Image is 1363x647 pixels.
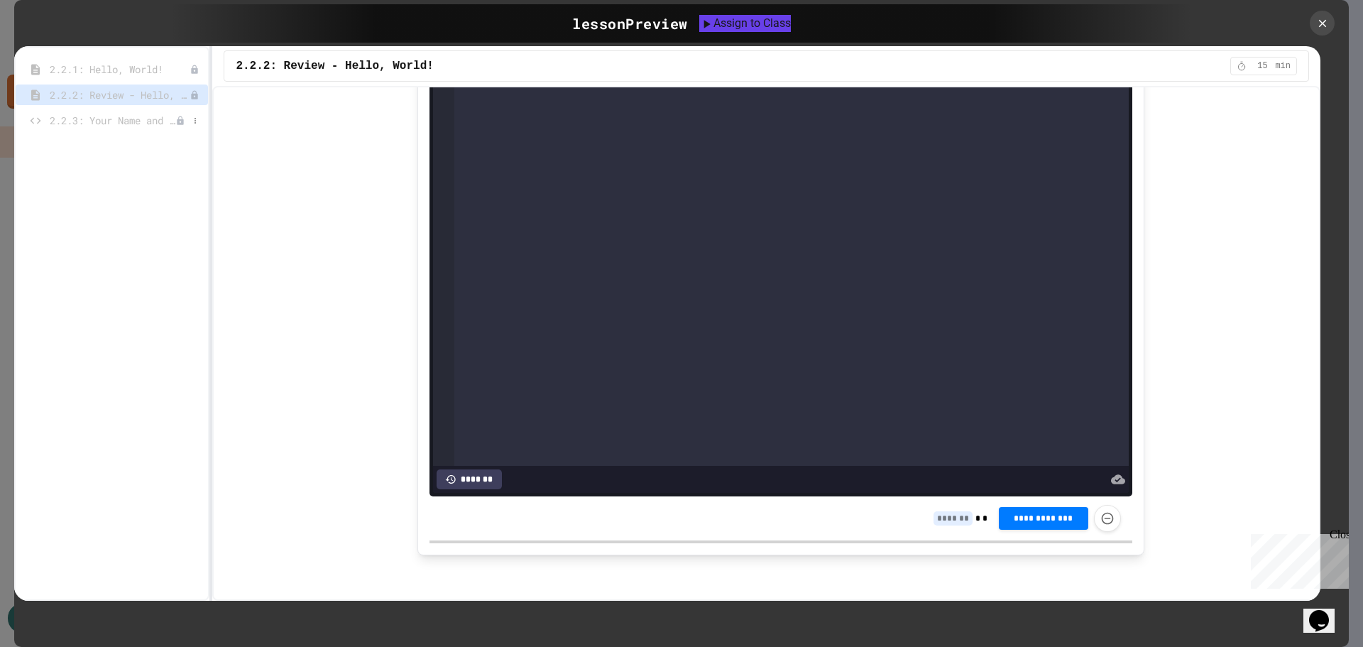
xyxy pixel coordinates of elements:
div: Unpublished [190,65,199,75]
iframe: chat widget [1245,528,1349,589]
div: Unpublished [190,90,199,100]
span: 15 [1251,60,1274,72]
div: Unpublished [175,116,185,126]
span: 2.2.3: Your Name and Favorite Movie [50,113,175,128]
span: min [1275,60,1291,72]
div: lesson Preview [572,13,688,34]
button: Force resubmission of student's answer (Admin only) [1094,505,1121,532]
button: More options [188,114,202,128]
button: Assign to Class [699,15,791,32]
div: Chat with us now!Close [6,6,98,90]
span: 2.2.1: Hello, World! [50,62,190,77]
span: 2.2.2: Review - Hello, World! [236,58,433,75]
iframe: chat widget [1303,590,1349,633]
span: 2.2.2: Review - Hello, World! [50,87,190,102]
